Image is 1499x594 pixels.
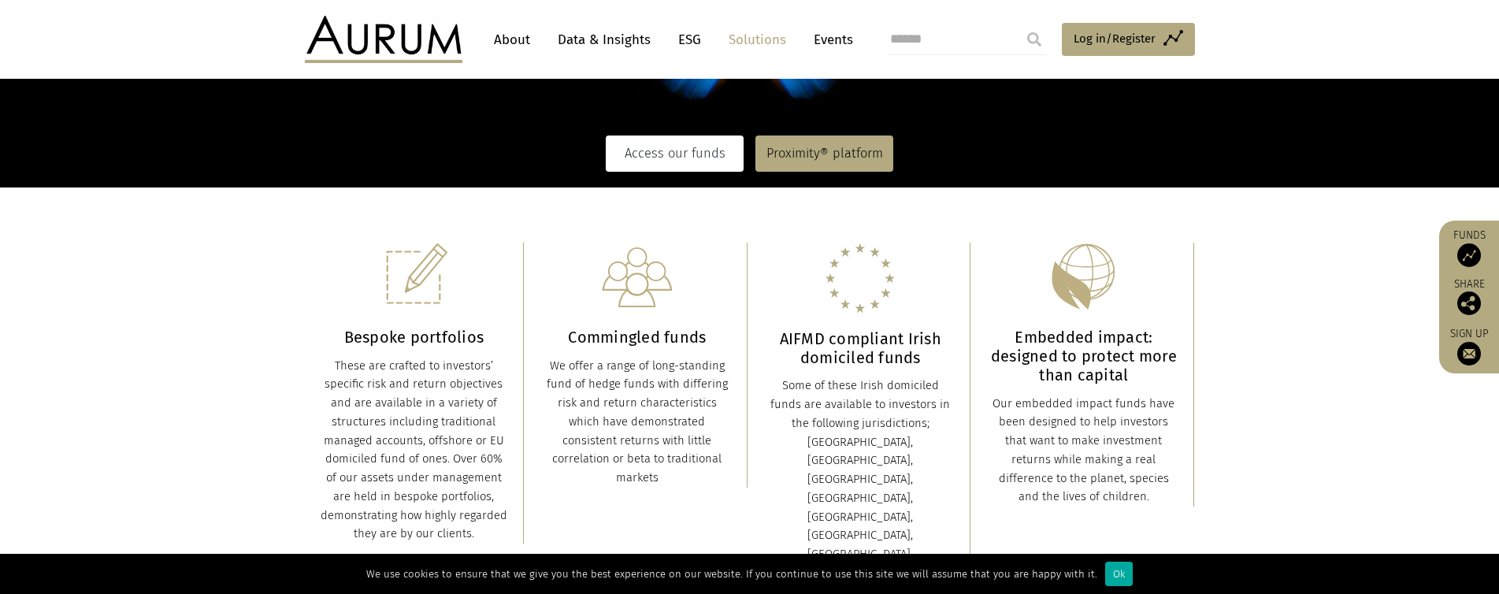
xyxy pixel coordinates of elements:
[1019,24,1050,55] input: Submit
[1105,562,1133,586] div: Ok
[806,25,853,54] a: Events
[990,328,1178,384] h3: Embedded impact: designed to protect more than capital
[767,329,955,367] h3: AIFMD compliant Irish domiciled funds
[990,395,1178,507] div: Our embedded impact funds have been designed to help investors that want to make investment retur...
[755,136,893,172] a: Proximity® platform
[1457,291,1481,315] img: Share this post
[550,25,659,54] a: Data & Insights
[544,357,731,488] div: We offer a range of long-standing fund of hedge funds with differing risk and return characterist...
[544,328,731,347] h3: Commingled funds
[1457,243,1481,267] img: Access Funds
[1062,23,1195,56] a: Log in/Register
[1457,342,1481,366] img: Sign up to our newsletter
[305,16,462,63] img: Aurum
[486,25,538,54] a: About
[1447,279,1491,315] div: Share
[321,328,508,347] h3: Bespoke portfolios
[606,136,744,172] a: Access our funds
[1447,228,1491,267] a: Funds
[1074,29,1156,48] span: Log in/Register
[321,357,508,544] div: These are crafted to investors’ specific risk and return objectives and are available in a variet...
[1447,327,1491,366] a: Sign up
[670,25,709,54] a: ESG
[721,25,794,54] a: Solutions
